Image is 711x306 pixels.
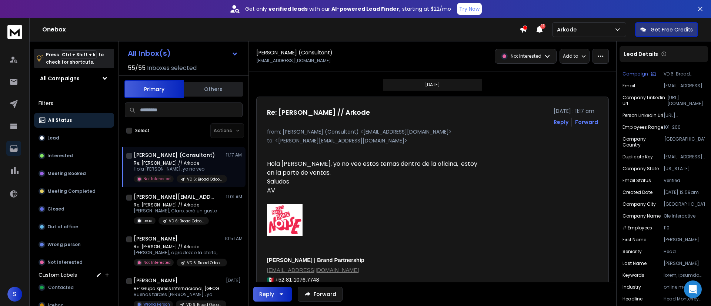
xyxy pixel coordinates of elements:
[124,80,184,98] button: Primary
[267,204,303,236] img: AIorK4xvIzgZaqZh4866zCrn6NgiwxYDJYboZYOA5oezbD3KZ3A05F2-kLd9xLs5BNVTPFEgz3bnpZs
[134,202,217,208] p: Re: [PERSON_NAME] // Arkode
[425,82,440,88] p: [DATE]
[134,208,217,214] p: [PERSON_NAME], Claro, será un gusto
[267,267,359,273] a: [EMAIL_ADDRESS][DOMAIN_NAME]
[47,259,83,265] p: Not Interested
[664,213,705,219] p: Ole Interactive
[134,277,178,284] h1: [PERSON_NAME]
[34,237,114,252] button: Wrong person
[7,287,22,302] button: S
[46,51,104,66] p: Press to check for shortcuts.
[575,118,598,126] div: Forward
[147,64,197,73] h3: Inboxes selected
[7,25,22,39] img: logo
[47,224,78,230] p: Out of office
[622,272,644,278] p: Keywords
[135,128,150,134] label: Select
[128,64,146,73] span: 55 / 55
[267,107,370,118] h1: Re: [PERSON_NAME] // Arkode
[651,26,693,33] p: Get Free Credits
[664,178,705,184] p: Verified
[61,50,97,59] span: Ctrl + Shift + k
[267,277,319,283] span: 🇲🇽 +52 81 1076.7748
[267,159,483,177] div: Hola [PERSON_NAME], yo no veo estos temas dentro de la oficina, estoy en la parte de ventas.
[34,166,114,181] button: Meeting Booked
[622,83,635,89] p: Email
[267,128,598,135] p: from: [PERSON_NAME] (Consultant) <[EMAIL_ADDRESS][DOMAIN_NAME]>
[664,260,705,266] p: [PERSON_NAME]
[268,5,308,13] strong: verified leads
[187,176,223,182] p: VD 6: Broad Odoo_Campaign - ARKODE
[128,50,171,57] h1: All Inbox(s)
[664,124,705,130] p: 101-200
[226,194,243,200] p: 11:01 AM
[457,3,482,15] button: Try Now
[134,286,223,292] p: RE: Grupo Xpress Internacional, [GEOGRAPHIC_DATA]
[34,280,114,295] button: Contacted
[47,135,59,141] p: Lead
[459,5,480,13] p: Try Now
[635,22,698,37] button: Get Free Credits
[622,225,652,231] p: # Employees
[134,244,223,250] p: Re: [PERSON_NAME] // Arkode
[34,184,114,199] button: Meeting Completed
[34,148,114,163] button: Interested
[226,152,243,158] p: 11:17 AM
[225,236,243,242] p: 10:51 AM
[664,154,705,160] p: [EMAIL_ADDRESS][PERSON_NAME]
[134,292,223,297] p: Buenas tardes [PERSON_NAME] , yo
[39,271,77,279] h3: Custom Labels
[134,250,223,256] p: [PERSON_NAME], agradezco la oferta,
[622,213,661,219] p: Company Name
[34,255,114,270] button: Not Interested
[259,290,274,298] div: Reply
[622,189,652,195] p: Created Date
[622,166,659,172] p: Company State
[622,95,667,107] p: Company Linkedin Url
[34,202,114,216] button: Closed
[540,24,545,29] span: 15
[267,248,385,253] span: –––––––––––––––––––––––––––––––––––––––
[34,131,114,145] button: Lead
[34,98,114,108] h3: Filters
[143,260,171,265] p: Not Interested
[622,124,663,130] p: Employees Range
[253,287,292,302] button: Reply
[664,166,705,172] p: [US_STATE]
[622,71,656,77] button: Campaign
[622,136,664,148] p: Company Country
[187,260,223,266] p: VD 6: Broad Odoo_Campaign - ARKODE
[134,160,223,166] p: Re: [PERSON_NAME] // Arkode
[622,284,641,290] p: Industry
[664,284,705,290] p: online media
[47,242,81,248] p: Wrong person
[134,235,178,242] h1: [PERSON_NAME]
[34,113,114,128] button: All Status
[143,218,153,223] p: Lead
[34,71,114,86] button: All Campaigns
[554,118,568,126] button: Reply
[622,154,653,160] p: Duplicate Key
[48,285,74,290] span: Contacted
[664,112,705,118] p: [URL][DOMAIN_NAME][PERSON_NAME]
[47,188,96,194] p: Meeting Completed
[554,107,598,115] p: [DATE] : 11:17 am
[47,153,73,159] p: Interested
[511,53,541,59] p: Not Interested
[40,75,80,82] h1: All Campaigns
[622,249,642,255] p: Seniority
[664,201,705,207] p: [GEOGRAPHIC_DATA]
[298,287,343,302] button: Forward
[47,171,86,176] p: Meeting Booked
[184,81,243,97] button: Others
[134,166,223,172] p: Hola [PERSON_NAME], yo no veo
[684,280,702,298] div: Open Intercom Messenger
[122,46,244,61] button: All Inbox(s)
[267,257,364,263] span: [PERSON_NAME] | Brand Partnership
[256,49,333,56] h1: [PERSON_NAME] (Consultant)
[664,225,705,231] p: 110
[664,71,705,77] p: VD 6: Broad Odoo_Campaign - ARKODE
[245,5,451,13] p: Get only with our starting at $22/mo
[557,26,580,33] p: Arkode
